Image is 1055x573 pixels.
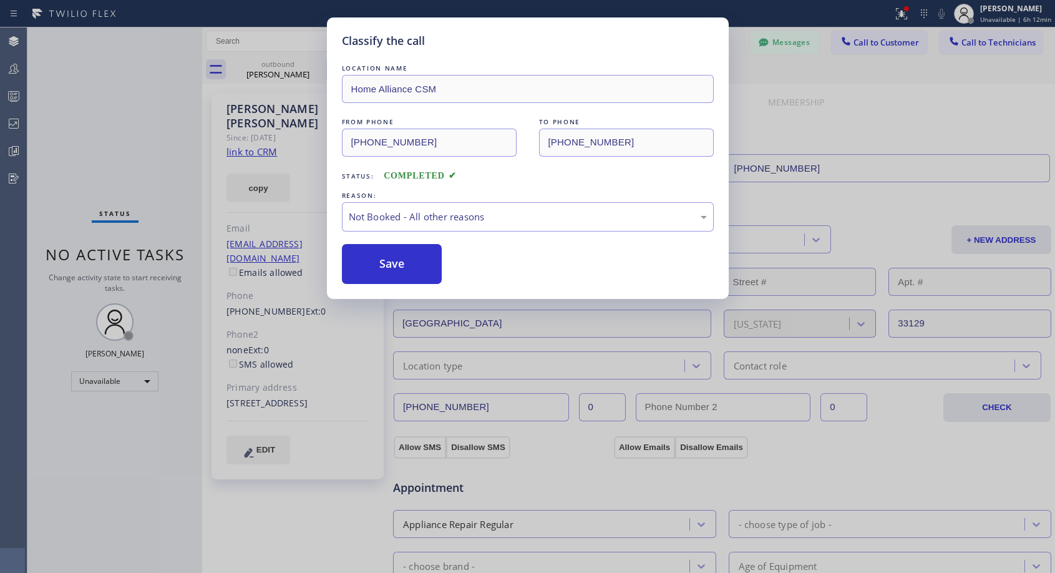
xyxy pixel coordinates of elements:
div: FROM PHONE [342,115,517,129]
span: COMPLETED [384,171,456,180]
input: To phone [539,129,714,157]
input: From phone [342,129,517,157]
div: TO PHONE [539,115,714,129]
span: Status: [342,172,374,180]
div: Not Booked - All other reasons [349,210,707,224]
h5: Classify the call [342,32,425,49]
div: LOCATION NAME [342,62,714,75]
button: Save [342,244,442,284]
div: REASON: [342,189,714,202]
